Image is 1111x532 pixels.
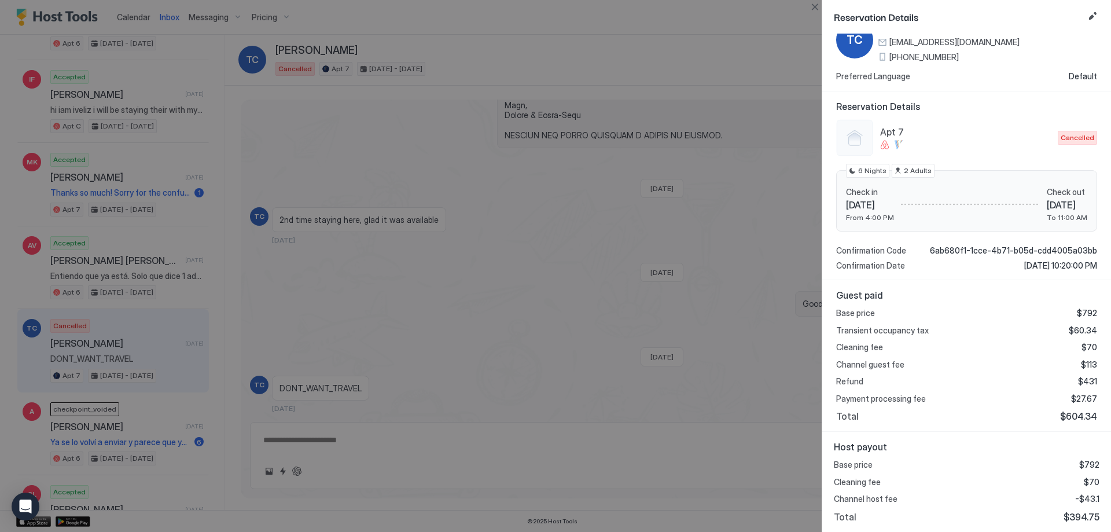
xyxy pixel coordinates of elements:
span: Reservation Details [834,9,1083,24]
span: $604.34 [1060,410,1097,422]
span: TC [847,31,863,49]
span: $431 [1078,376,1097,387]
span: Host payout [834,441,1099,453]
span: Cleaning fee [836,342,883,353]
div: Open Intercom Messenger [12,493,39,520]
span: $27.67 [1071,394,1097,404]
span: Check in [846,187,894,197]
span: Transient occupancy tax [836,325,929,336]
span: $60.34 [1069,325,1097,336]
span: [DATE] [1047,199,1087,211]
span: $394.75 [1064,511,1099,523]
span: $70 [1084,477,1099,487]
span: Preferred Language [836,71,910,82]
span: Cleaning fee [834,477,881,487]
span: Check out [1047,187,1087,197]
span: [EMAIL_ADDRESS][DOMAIN_NAME] [889,37,1020,47]
span: Confirmation Code [836,245,906,256]
span: $792 [1079,460,1099,470]
span: Channel guest fee [836,359,904,370]
span: Default [1069,71,1097,82]
span: Cancelled [1061,133,1094,143]
span: Confirmation Date [836,261,905,271]
span: $70 [1081,342,1097,353]
button: Edit reservation [1086,9,1099,23]
span: Base price [834,460,873,470]
span: From 4:00 PM [846,213,894,222]
span: Total [834,511,856,523]
span: Guest paid [836,289,1097,301]
span: -$43.1 [1075,494,1099,504]
span: $113 [1081,359,1097,370]
span: Apt 7 [880,126,1053,138]
span: $792 [1077,308,1097,318]
span: To 11:00 AM [1047,213,1087,222]
span: 6 Nights [858,166,886,176]
span: 6ab680f1-1cce-4b71-b05d-cdd4005a03bb [930,245,1097,256]
span: Reservation Details [836,101,1097,112]
span: Payment processing fee [836,394,926,404]
span: 2 Adults [904,166,932,176]
span: Base price [836,308,875,318]
span: Channel host fee [834,494,897,504]
span: Total [836,410,859,422]
span: [DATE] 10:20:00 PM [1024,261,1097,271]
span: Refund [836,376,863,387]
span: [PHONE_NUMBER] [889,52,959,63]
span: [DATE] [846,199,894,211]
